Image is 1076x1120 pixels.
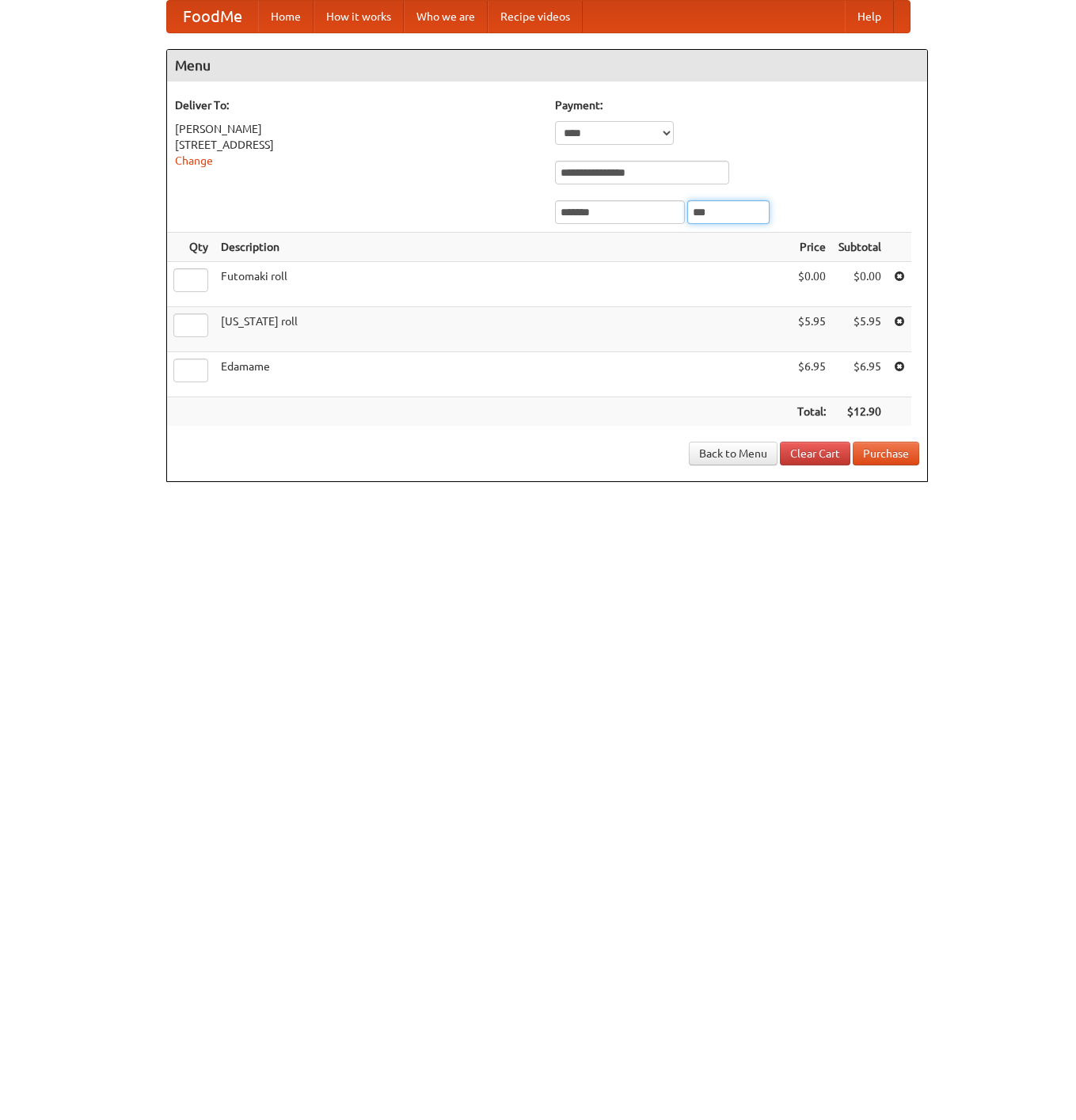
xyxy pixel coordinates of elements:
td: $6.95 [832,352,888,397]
a: Who we are [404,1,488,32]
th: Description [215,233,791,262]
td: $5.95 [791,307,832,352]
a: Help [845,1,894,32]
th: Total: [791,397,832,427]
td: Edamame [215,352,791,397]
td: [US_STATE] roll [215,307,791,352]
div: [PERSON_NAME] [175,121,539,137]
a: Change [175,154,213,167]
td: Futomaki roll [215,262,791,307]
h5: Payment: [555,97,919,113]
a: How it works [314,1,404,32]
td: $0.00 [791,262,832,307]
h5: Deliver To: [175,97,539,113]
td: $5.95 [832,307,888,352]
button: Purchase [853,442,919,465]
td: $0.00 [832,262,888,307]
a: Home [258,1,314,32]
h4: Menu [167,50,927,82]
a: Clear Cart [780,442,850,465]
a: Back to Menu [689,442,778,465]
a: Recipe videos [488,1,583,32]
th: $12.90 [832,397,888,427]
a: FoodMe [167,1,258,32]
th: Qty [167,233,215,262]
th: Price [791,233,832,262]
div: [STREET_ADDRESS] [175,137,539,153]
td: $6.95 [791,352,832,397]
th: Subtotal [832,233,888,262]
